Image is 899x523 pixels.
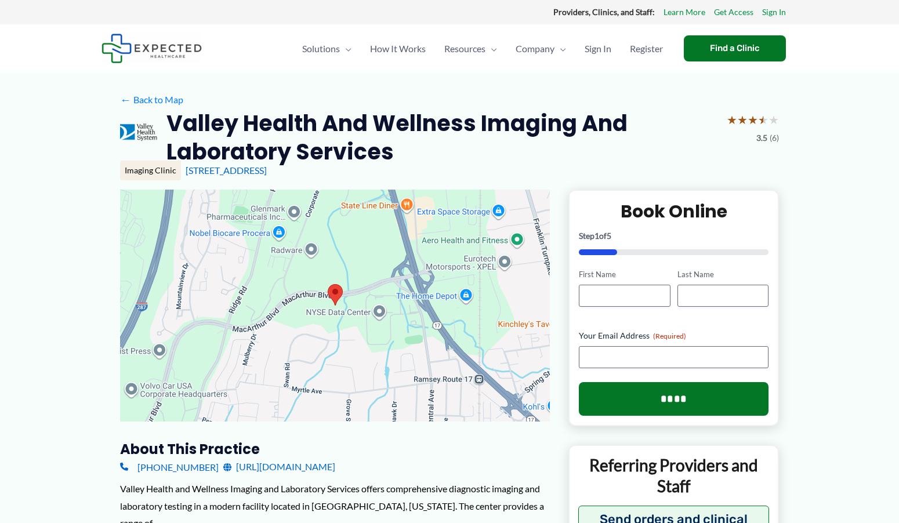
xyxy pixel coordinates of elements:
img: Expected Healthcare Logo - side, dark font, small [101,34,202,63]
h2: Book Online [579,200,768,223]
span: ★ [768,109,779,130]
p: Referring Providers and Staff [578,455,769,497]
strong: Providers, Clinics, and Staff: [553,7,655,17]
span: Company [516,28,554,69]
span: 1 [594,231,599,241]
span: ★ [737,109,748,130]
a: [PHONE_NUMBER] [120,458,219,475]
a: SolutionsMenu Toggle [293,28,361,69]
span: Menu Toggle [485,28,497,69]
span: Menu Toggle [340,28,351,69]
span: Solutions [302,28,340,69]
label: First Name [579,269,670,280]
a: Register [621,28,672,69]
label: Last Name [677,269,768,280]
a: Sign In [762,5,786,20]
a: Find a Clinic [684,35,786,61]
span: How It Works [370,28,426,69]
span: ★ [748,109,758,130]
a: ←Back to Map [120,91,183,108]
span: ★ [727,109,737,130]
h2: Valley Health and Wellness Imaging and Laboratory Services [166,109,717,166]
a: Sign In [575,28,621,69]
p: Step of [579,232,768,240]
span: 5 [607,231,611,241]
a: Get Access [714,5,753,20]
span: Sign In [585,28,611,69]
a: How It Works [361,28,435,69]
span: 3.5 [756,130,767,146]
h3: About this practice [120,440,550,458]
a: [STREET_ADDRESS] [186,165,267,176]
label: Your Email Address [579,330,768,342]
a: [URL][DOMAIN_NAME] [223,458,335,475]
div: Imaging Clinic [120,161,181,180]
span: ← [120,94,131,105]
span: ★ [758,109,768,130]
a: ResourcesMenu Toggle [435,28,506,69]
span: Register [630,28,663,69]
a: CompanyMenu Toggle [506,28,575,69]
span: (Required) [653,332,686,340]
a: Learn More [664,5,705,20]
span: Menu Toggle [554,28,566,69]
span: Resources [444,28,485,69]
span: (6) [770,130,779,146]
nav: Primary Site Navigation [293,28,672,69]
